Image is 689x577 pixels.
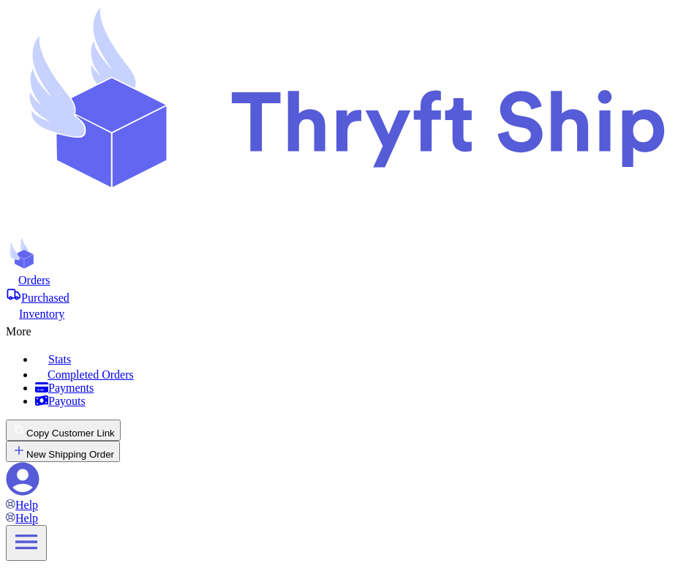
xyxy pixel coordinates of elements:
[35,366,683,381] a: Completed Orders
[6,499,38,511] a: Help
[19,308,64,320] span: Inventory
[48,368,134,381] span: Completed Orders
[6,420,121,441] button: Copy Customer Link
[35,395,683,408] a: Payouts
[6,512,38,524] a: Help
[15,512,38,524] span: Help
[35,381,683,395] a: Payments
[48,381,94,394] span: Payments
[6,321,683,338] div: More
[48,395,86,407] span: Payouts
[48,353,71,365] span: Stats
[6,272,683,287] a: Orders
[6,441,120,462] button: New Shipping Order
[21,291,69,304] span: Purchased
[6,287,683,305] a: Purchased
[15,499,38,511] span: Help
[35,350,683,366] a: Stats
[6,305,683,321] a: Inventory
[18,274,50,286] span: Orders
